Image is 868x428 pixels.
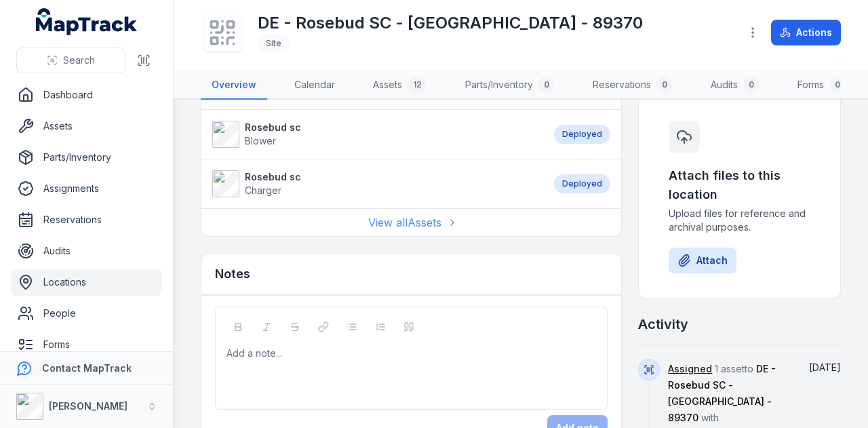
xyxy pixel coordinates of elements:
a: Audits [11,237,162,265]
div: 0 [829,77,846,93]
a: Assigned [668,362,712,376]
div: 0 [743,77,759,93]
div: 12 [408,77,427,93]
a: Reservations [11,206,162,233]
h3: Notes [215,265,250,284]
strong: Contact MapTrack [42,362,132,374]
div: Deployed [554,125,610,144]
span: Search [63,54,95,67]
h1: DE - Rosebud SC - [GEOGRAPHIC_DATA] - 89370 [258,12,643,34]
a: People [11,300,162,327]
time: 9/15/2025, 12:58:51 PM [809,362,841,373]
span: Upload files for reference and archival purposes. [669,207,810,234]
a: View allAssets [368,214,455,231]
a: Parts/Inventory [11,144,162,171]
a: Assignments [11,175,162,202]
a: Locations [11,269,162,296]
a: Rosebud scBlower [212,121,540,148]
a: Rosebud scCharger [212,170,540,197]
a: Dashboard [11,81,162,109]
strong: Rosebud sc [245,121,301,134]
div: Deployed [554,174,610,193]
a: Calendar [283,71,346,100]
span: [DATE] [809,362,841,373]
h3: Attach files to this location [669,166,810,204]
a: MapTrack [36,8,138,35]
button: Actions [771,20,841,45]
a: Assets12 [362,71,438,100]
strong: [PERSON_NAME] [49,400,127,412]
a: Forms0 [787,71,856,100]
a: Reservations0 [582,71,684,100]
strong: Rosebud sc [245,170,301,184]
button: Search [16,47,125,73]
div: 0 [538,77,555,93]
span: Blower [245,135,276,147]
span: Charger [245,184,281,196]
a: Assets [11,113,162,140]
h2: Activity [638,315,688,334]
a: Forms [11,331,162,358]
div: Site [258,34,290,53]
a: Parts/Inventory0 [454,71,566,100]
div: 0 [656,77,673,93]
a: Audits0 [700,71,770,100]
button: Attach [669,248,736,273]
a: Overview [201,71,267,100]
